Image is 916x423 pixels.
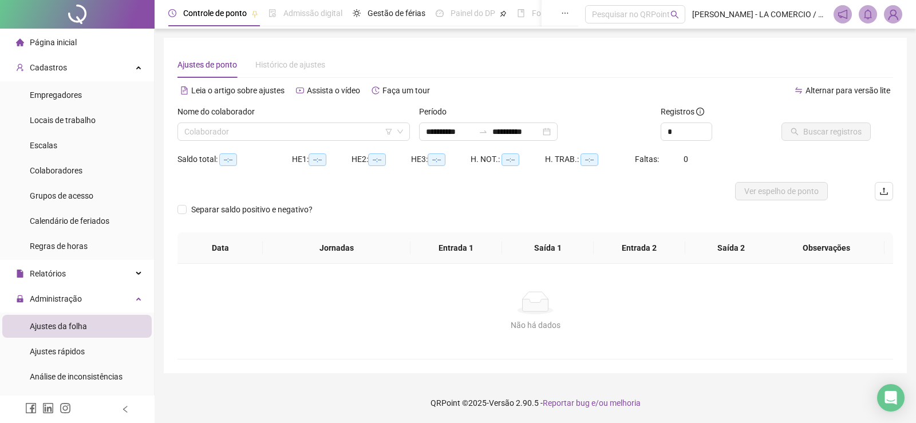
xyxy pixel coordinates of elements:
[191,319,879,331] div: Não há dados
[177,153,292,166] div: Saldo total:
[30,141,57,150] span: Escalas
[768,232,885,264] th: Observações
[251,10,258,17] span: pushpin
[30,191,93,200] span: Grupos de acesso
[309,153,326,166] span: --:--
[863,9,873,19] span: bell
[30,166,82,175] span: Colaboradores
[502,153,519,166] span: --:--
[16,270,24,278] span: file
[777,242,875,254] span: Observações
[670,10,679,19] span: search
[451,9,495,18] span: Painel do DP
[177,60,237,69] span: Ajustes de ponto
[696,108,704,116] span: info-circle
[502,232,594,264] th: Saída 1
[877,384,905,412] div: Open Intercom Messenger
[397,128,404,135] span: down
[561,9,569,17] span: ellipsis
[30,322,87,331] span: Ajustes da folha
[382,86,430,95] span: Faça um tour
[30,347,85,356] span: Ajustes rápidos
[177,232,263,264] th: Data
[191,86,285,95] span: Leia o artigo sobre ajustes
[283,9,342,18] span: Admissão digital
[30,38,77,47] span: Página inicial
[368,153,386,166] span: --:--
[177,105,262,118] label: Nome do colaborador
[30,216,109,226] span: Calendário de feriados
[885,6,902,23] img: 38830
[806,86,890,95] span: Alternar para versão lite
[517,9,525,17] span: book
[411,153,471,166] div: HE 3:
[436,9,444,17] span: dashboard
[410,232,502,264] th: Entrada 1
[532,9,605,18] span: Folha de pagamento
[180,86,188,94] span: file-text
[183,9,247,18] span: Controle de ponto
[307,86,360,95] span: Assista o vídeo
[838,9,848,19] span: notification
[30,242,88,251] span: Regras de horas
[269,9,277,17] span: file-done
[795,86,803,94] span: swap
[168,9,176,17] span: clock-circle
[25,402,37,414] span: facebook
[479,127,488,136] span: swap-right
[155,383,916,423] footer: QRPoint © 2025 - 2.90.5 -
[781,122,871,141] button: Buscar registros
[372,86,380,94] span: history
[219,153,237,166] span: --:--
[353,9,361,17] span: sun
[545,153,634,166] div: H. TRAB.:
[428,153,445,166] span: --:--
[16,295,24,303] span: lock
[581,153,598,166] span: --:--
[30,269,66,278] span: Relatórios
[263,232,410,264] th: Jornadas
[500,10,507,17] span: pushpin
[684,155,688,164] span: 0
[685,232,777,264] th: Saída 2
[292,153,352,166] div: HE 1:
[16,38,24,46] span: home
[30,63,67,72] span: Cadastros
[635,155,661,164] span: Faltas:
[30,294,82,303] span: Administração
[385,128,392,135] span: filter
[489,398,514,408] span: Versão
[30,372,123,381] span: Análise de inconsistências
[30,90,82,100] span: Empregadores
[368,9,425,18] span: Gestão de férias
[16,64,24,72] span: user-add
[661,105,704,118] span: Registros
[471,153,545,166] div: H. NOT.:
[296,86,304,94] span: youtube
[735,182,828,200] button: Ver espelho de ponto
[352,153,411,166] div: HE 2:
[479,127,488,136] span: to
[543,398,641,408] span: Reportar bug e/ou melhoria
[60,402,71,414] span: instagram
[419,105,454,118] label: Período
[594,232,685,264] th: Entrada 2
[187,203,317,216] span: Separar saldo positivo e negativo?
[42,402,54,414] span: linkedin
[255,60,325,69] span: Histórico de ajustes
[692,8,827,21] span: [PERSON_NAME] - LA COMERCIO / LC COMERCIO E TRANSPORTES
[121,405,129,413] span: left
[879,187,889,196] span: upload
[30,116,96,125] span: Locais de trabalho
